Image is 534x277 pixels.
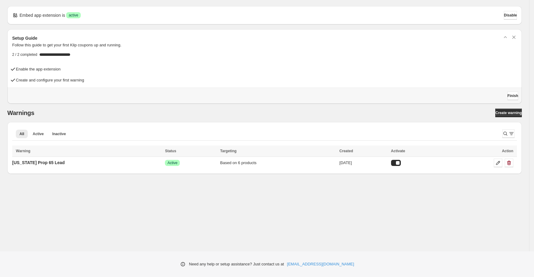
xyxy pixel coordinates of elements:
[33,131,44,136] span: Active
[340,149,353,153] span: Created
[504,11,517,20] button: Disable
[495,109,522,117] a: Create warning
[504,13,517,18] span: Disable
[16,77,84,83] h4: Create and configure your first warning
[391,149,405,153] span: Activate
[502,129,514,138] button: Search and filter results
[507,92,518,100] button: Finish
[20,131,24,136] span: All
[52,131,66,136] span: Inactive
[502,149,513,153] span: Action
[16,66,61,72] h4: Enable the app extension
[69,13,78,18] span: active
[12,160,65,166] p: [US_STATE] Prop 65 Lead
[16,149,30,153] span: Warning
[12,158,65,167] a: [US_STATE] Prop 65 Lead
[12,35,37,41] h3: Setup Guide
[167,160,177,165] span: Active
[220,149,237,153] span: Targeting
[165,149,176,153] span: Status
[507,93,518,98] span: Finish
[12,42,517,48] p: Follow this guide to get your first Klip coupons up and running.
[12,52,37,57] span: 2 / 2 completed
[287,261,354,267] a: [EMAIL_ADDRESS][DOMAIN_NAME]
[20,12,65,18] p: Embed app extension is
[220,160,336,166] div: Based on 6 products
[495,110,522,115] span: Create warning
[340,160,387,166] div: [DATE]
[7,109,34,117] h2: Warnings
